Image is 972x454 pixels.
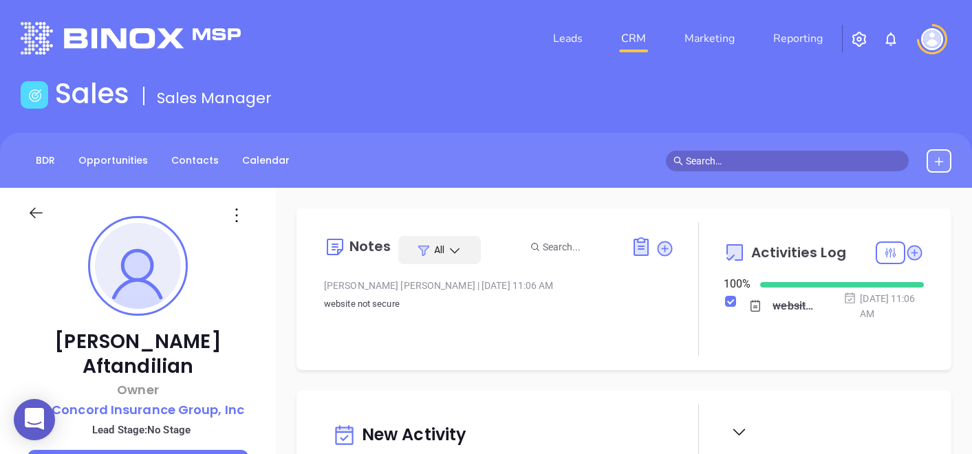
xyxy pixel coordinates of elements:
[724,276,743,292] div: 100 %
[751,246,845,259] span: Activities Log
[543,239,616,255] input: Search...
[673,156,683,166] span: search
[686,153,901,169] input: Search…
[434,243,444,257] span: All
[55,77,129,110] h1: Sales
[679,25,740,52] a: Marketing
[28,149,63,172] a: BDR
[28,400,248,420] a: Concord Insurance Group, Inc
[324,296,674,312] p: website not secure
[883,31,899,47] img: iconNotification
[21,22,241,54] img: logo
[28,380,248,399] p: Owner
[851,31,867,47] img: iconSetting
[349,239,391,253] div: Notes
[332,418,666,453] div: New Activity
[773,296,819,316] div: website not secure
[28,329,248,379] p: [PERSON_NAME] Aftandilian
[921,28,943,50] img: user
[234,149,298,172] a: Calendar
[157,87,272,109] span: Sales Manager
[324,275,674,296] div: [PERSON_NAME] [PERSON_NAME] [DATE] 11:06 AM
[843,291,924,321] div: [DATE] 11:06 AM
[34,421,248,439] p: Lead Stage: No Stage
[616,25,651,52] a: CRM
[768,25,828,52] a: Reporting
[477,280,479,291] span: |
[95,223,181,309] img: profile-user
[163,149,227,172] a: Contacts
[70,149,156,172] a: Opportunities
[548,25,588,52] a: Leads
